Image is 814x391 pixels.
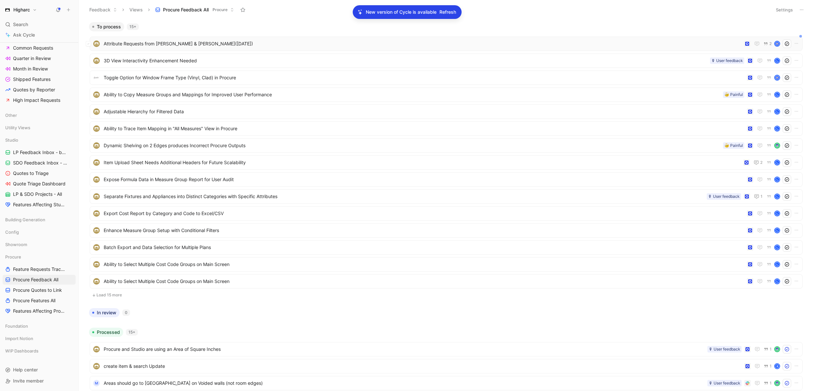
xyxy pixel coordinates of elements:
[769,42,772,46] span: 2
[773,5,796,14] button: Settings
[775,262,779,267] div: L
[3,110,76,120] div: Other
[90,342,803,356] a: logoProcure and Studio are using an Area of Square Inches🎙 User feedback1avatar
[775,228,779,233] div: L
[770,381,772,385] span: 1
[122,309,130,316] div: 0
[93,193,100,200] img: logo
[13,170,49,177] span: Quotes to Triage
[3,123,76,133] div: Utility Views
[90,376,803,390] a: MAreas should go to [GEOGRAPHIC_DATA] on Voided walls (not room edges)🎙 User feedback1avatar
[752,159,764,166] button: 2
[126,5,146,15] button: Views
[5,348,38,354] span: WIP Dashboards
[709,346,740,352] div: 🎙 User feedback
[89,22,124,31] button: To process
[104,176,744,183] span: Expose Formula Data in Measure Group Report for User Audit
[93,74,100,81] img: logo
[3,321,76,331] div: Foundation
[13,97,60,103] span: High Impact Requests
[775,364,779,368] div: B
[4,7,11,13] img: Higharc
[3,158,76,168] a: SDO Feedback Inbox - by Type
[97,329,120,336] span: Processed
[5,254,21,260] span: Procure
[3,215,76,225] div: Building Generation
[90,172,803,187] a: logoExpose Formula Data in Measure Group Report for User AuditL
[3,306,76,316] a: Features Affecting Procure
[93,261,100,268] img: logo
[3,252,76,262] div: Procure
[89,308,120,317] button: In review
[775,347,779,352] img: avatar
[775,279,779,284] div: L
[89,328,123,337] button: Processed
[93,40,100,47] img: logo
[104,362,742,370] span: create item & search Update
[3,135,76,210] div: StudioLP Feedback Inbox - by TypeSDO Feedback Inbox - by TypeQuotes to TriageQuote Triage Dashboa...
[3,135,76,145] div: Studio
[152,5,237,15] button: Procure Feedback AllProcure
[93,380,100,386] div: M
[3,110,76,122] div: Other
[5,124,30,131] span: Utility Views
[775,58,779,63] div: L
[93,159,100,166] img: logo
[3,148,76,157] a: LP Feedback Inbox - by Type
[127,23,139,30] div: 15+
[775,126,779,131] div: L
[3,252,76,316] div: ProcureFeature Requests TrackerProcure Feedback AllProcure Quotes to LinkProcure Features AllFeat...
[13,86,55,93] span: Quotes by Reporter
[724,142,743,149] div: 🤕 Painful
[709,380,740,386] div: 🎙 User feedback
[3,168,76,178] a: Quotes to Triage
[13,149,67,156] span: LP Feedback Inbox - by Type
[3,215,76,227] div: Building Generation
[13,308,67,314] span: Features Affecting Procure
[3,227,76,237] div: Config
[93,176,100,183] img: logo
[5,216,45,223] span: Building Generation
[724,91,743,98] div: 🤕 Painful
[3,189,76,199] a: LP & SDO Projects - All
[775,245,779,250] div: L
[104,142,720,149] span: Dynamic Shelving on 2 Edges produces Incorrect Procure Outputs
[775,92,779,97] div: L
[3,200,76,210] a: Features Affecting Studio
[775,160,779,165] div: L
[13,276,58,283] span: Procure Feedback All
[86,5,120,15] button: Feedback
[439,8,456,16] button: Refresh
[93,227,100,234] img: logo
[3,264,76,274] a: Feature Requests Tracker
[3,74,76,84] a: Shipped Features
[213,7,228,13] span: Procure
[3,365,76,375] div: Help center
[3,240,76,249] div: Showroom
[3,10,76,105] div: Customer Success DashboardsCustomer Feedback DashboardFeature Request ResearchCommon RequestsQuar...
[13,180,66,187] span: Quote Triage Dashboard
[753,193,764,200] button: 1
[93,108,100,115] img: logo
[5,112,17,118] span: Other
[13,55,51,62] span: Quarter in Review
[5,241,27,248] span: Showroom
[93,278,100,285] img: logo
[104,193,704,200] span: Separate Fixtures and Appliances into Distinct Categories with Specific Attributes
[97,23,121,30] span: To process
[104,379,705,387] span: Areas should go to [GEOGRAPHIC_DATA] on Voided walls (not room edges)
[104,210,744,217] span: Export Cost Report by Category and Code to Excel/CSV
[90,155,803,170] a: logoItem Upload Sheet Needs Additional Headers for Future Scalability2L
[13,45,53,51] span: Common Requests
[5,323,28,329] span: Foundation
[13,266,67,273] span: Feature Requests Tracker
[90,104,803,119] a: logoAdjustable Hierarchy for Filtered DataL
[13,367,38,372] span: Help center
[762,346,773,353] button: 1
[439,8,456,16] span: Refresh
[126,329,138,336] div: 15+
[775,109,779,114] div: L
[13,66,48,72] span: Month in Review
[90,257,803,272] a: logoAbility to Select Multiple Cost Code Groups on Main ScreenL
[13,297,55,304] span: Procure Features All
